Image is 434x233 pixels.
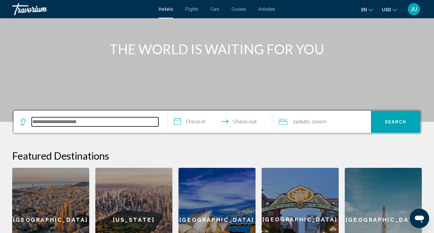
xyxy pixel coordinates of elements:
[231,7,246,12] a: Cruises
[103,41,331,57] h1: THE WORLD IS WAITING FOR YOU
[272,111,371,133] button: Travelers: 2 adults, 0 children
[361,7,367,12] span: en
[12,150,422,162] h2: Featured Destinations
[406,3,422,16] button: User Menu
[293,118,310,126] span: 2
[314,119,326,125] span: Room
[371,111,420,133] button: Search
[12,3,153,15] a: Travorium
[382,7,391,12] span: USD
[411,6,417,12] span: JU
[185,7,198,12] a: Flights
[361,5,373,14] button: Change language
[258,7,275,12] a: Activities
[410,209,429,228] iframe: Button to launch messaging window
[14,111,420,133] div: Search widget
[296,119,310,125] span: Adults
[310,118,326,126] span: , 1
[168,111,273,133] button: Check in and out dates
[382,5,397,14] button: Change currency
[210,7,219,12] a: Cars
[385,120,406,125] span: Search
[159,7,173,12] a: Hotels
